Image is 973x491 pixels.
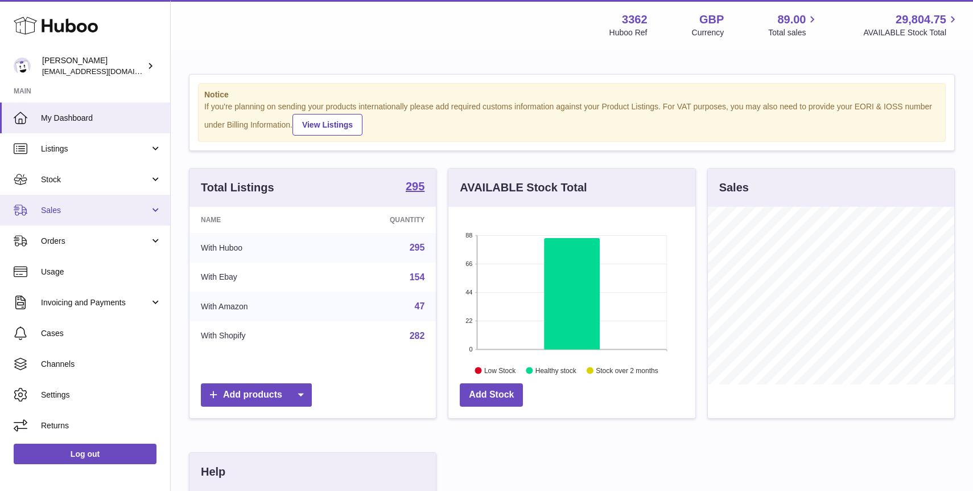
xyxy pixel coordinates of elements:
text: Low Stock [484,366,516,374]
div: [PERSON_NAME] [42,55,145,77]
a: Add Stock [460,383,523,407]
a: 154 [410,272,425,282]
td: With Huboo [189,233,324,263]
text: 66 [466,260,473,267]
a: 295 [406,181,424,194]
h3: Total Listings [201,180,274,195]
span: Channels [41,359,162,370]
th: Name [189,207,324,233]
a: 47 [415,301,425,311]
text: 0 [469,346,473,353]
text: 22 [466,317,473,324]
span: Orders [41,236,150,247]
a: 89.00 Total sales [768,12,819,38]
td: With Shopify [189,321,324,351]
span: Settings [41,390,162,400]
span: Sales [41,205,150,216]
strong: GBP [699,12,724,27]
a: Log out [14,444,156,464]
span: 29,804.75 [896,12,946,27]
text: Healthy stock [535,366,577,374]
span: Returns [41,420,162,431]
img: sales@gamesconnection.co.uk [14,58,31,75]
span: My Dashboard [41,113,162,124]
span: Listings [41,144,150,154]
span: AVAILABLE Stock Total [863,27,959,38]
span: Invoicing and Payments [41,297,150,308]
span: Stock [41,174,150,185]
h3: Help [201,464,225,480]
strong: 3362 [622,12,648,27]
span: [EMAIL_ADDRESS][DOMAIN_NAME] [42,67,167,76]
div: Huboo Ref [609,27,648,38]
th: Quantity [324,207,436,233]
span: Usage [41,267,162,277]
h3: Sales [719,180,749,195]
a: Add products [201,383,312,407]
span: Cases [41,328,162,339]
text: 88 [466,232,473,239]
td: With Amazon [189,292,324,321]
h3: AVAILABLE Stock Total [460,180,587,195]
span: 89.00 [777,12,806,27]
text: Stock over 2 months [596,366,658,374]
strong: 295 [406,181,424,192]
strong: Notice [204,89,939,100]
text: 44 [466,289,473,296]
div: If you're planning on sending your products internationally please add required customs informati... [204,101,939,136]
a: 282 [410,331,425,341]
a: 29,804.75 AVAILABLE Stock Total [863,12,959,38]
a: View Listings [292,114,362,136]
a: 295 [410,243,425,252]
td: With Ebay [189,263,324,292]
div: Currency [692,27,724,38]
span: Total sales [768,27,819,38]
